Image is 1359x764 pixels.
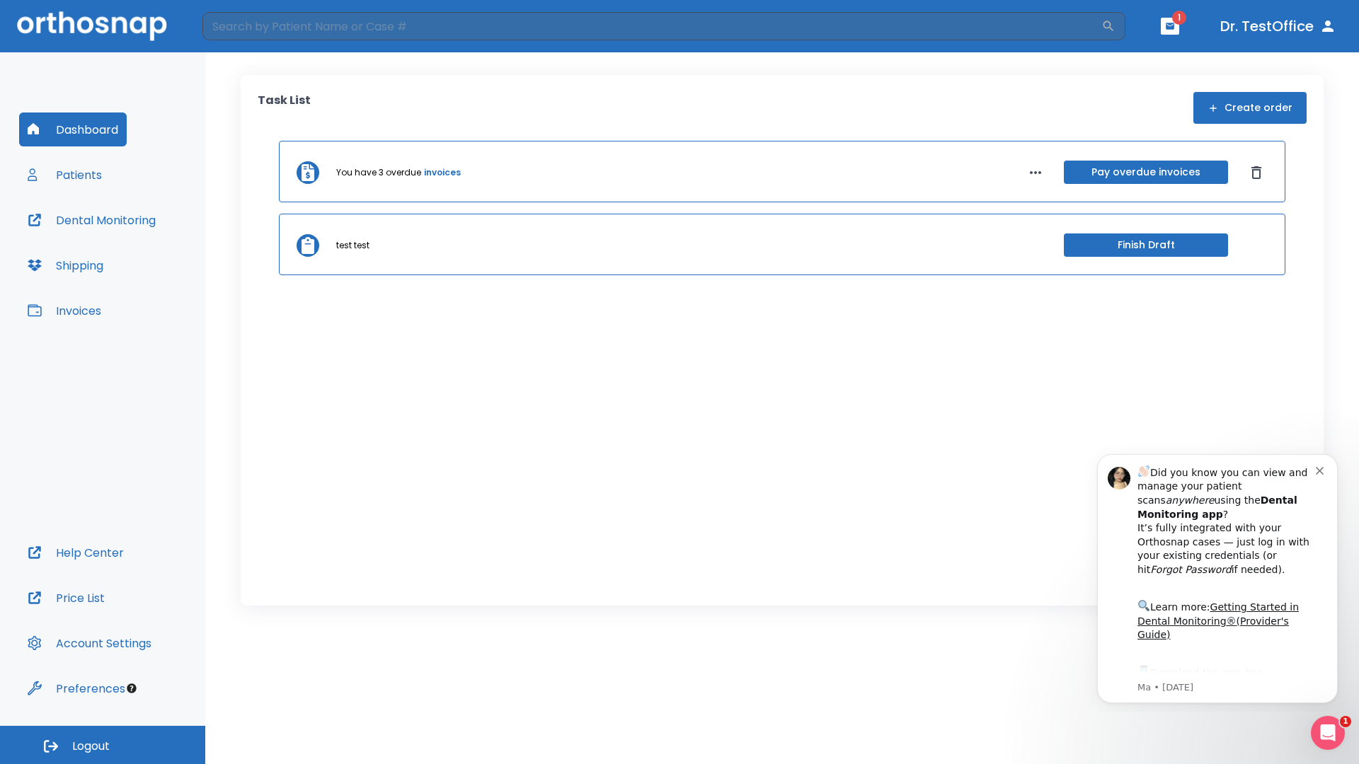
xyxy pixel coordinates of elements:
[19,158,110,192] button: Patients
[72,739,110,754] span: Logout
[125,682,138,695] div: Tooltip anchor
[1245,161,1268,184] button: Dismiss
[19,626,160,660] button: Account Settings
[424,166,461,179] a: invoices
[1311,716,1345,750] iframe: Intercom live chat
[62,222,240,294] div: Download the app: | ​ Let us know if you need help getting started!
[1215,13,1342,39] button: Dr. TestOffice
[19,203,164,237] button: Dental Monitoring
[19,248,112,282] button: Shipping
[19,671,134,705] button: Preferences
[258,92,311,124] p: Task List
[17,11,167,40] img: Orthosnap
[1340,716,1351,727] span: 1
[62,240,240,253] p: Message from Ma, sent 6w ago
[1076,441,1359,712] iframe: Intercom notifications message
[19,536,132,569] button: Help Center
[1064,233,1228,257] button: Finish Draft
[1064,161,1228,184] button: Pay overdue invoices
[62,226,188,251] a: App Store
[19,581,113,615] button: Price List
[19,294,110,328] button: Invoices
[19,112,127,146] button: Dashboard
[202,12,1101,40] input: Search by Patient Name or Case #
[336,239,369,252] p: test test
[240,22,251,33] button: Dismiss notification
[1193,92,1307,124] button: Create order
[1172,11,1186,25] span: 1
[336,166,421,179] p: You have 3 overdue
